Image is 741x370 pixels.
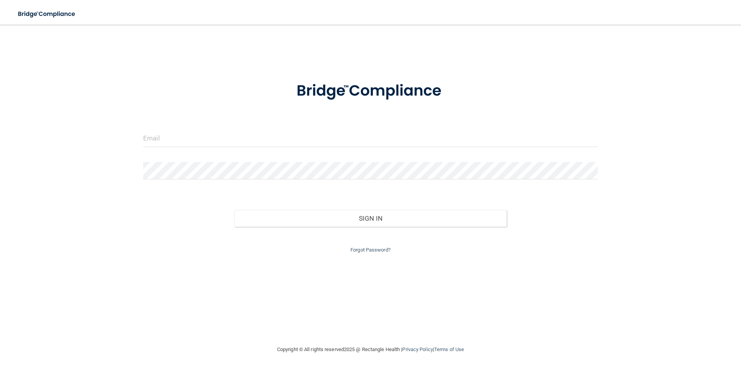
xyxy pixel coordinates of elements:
img: bridge_compliance_login_screen.278c3ca4.svg [281,71,460,111]
a: Forgot Password? [350,247,391,253]
img: bridge_compliance_login_screen.278c3ca4.svg [12,6,83,22]
a: Privacy Policy [402,346,433,352]
a: Terms of Use [434,346,464,352]
div: Copyright © All rights reserved 2025 @ Rectangle Health | | [230,337,511,362]
button: Sign In [234,210,507,227]
input: Email [143,130,598,147]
